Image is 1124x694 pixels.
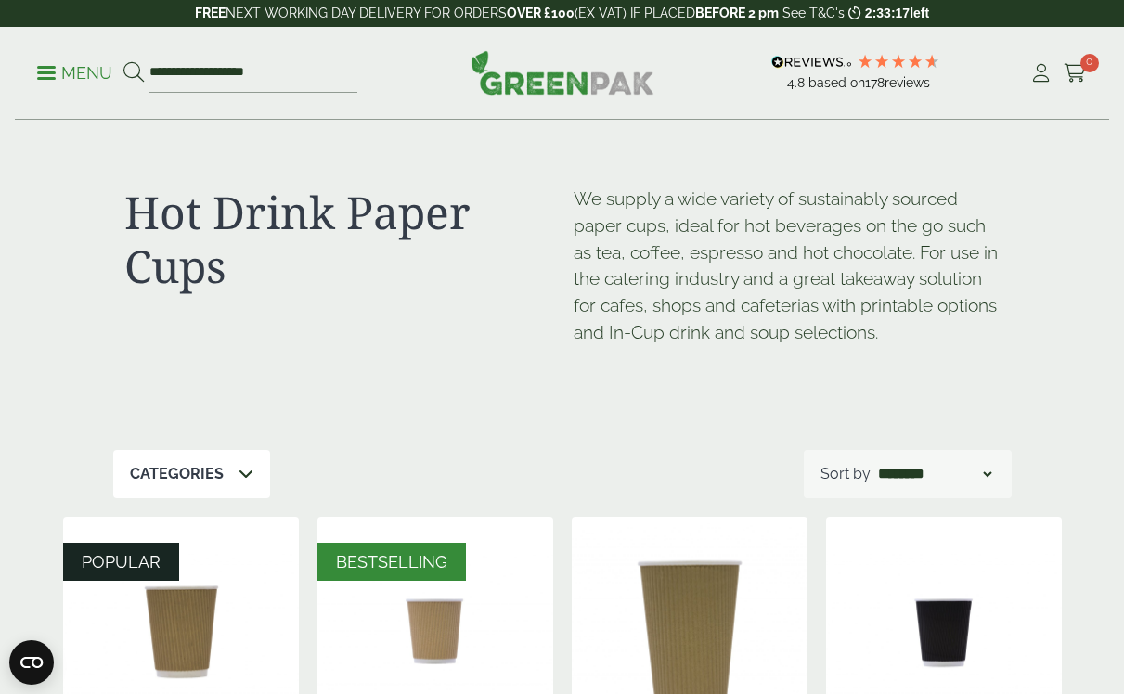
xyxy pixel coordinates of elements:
[857,53,940,70] div: 4.78 Stars
[782,6,845,20] a: See T&C's
[865,6,910,20] span: 2:33:17
[336,552,447,572] span: BESTSELLING
[37,62,112,81] a: Menu
[1064,59,1087,87] a: 0
[37,62,112,84] p: Menu
[9,640,54,685] button: Open CMP widget
[574,186,1001,346] p: We supply a wide variety of sustainably sourced paper cups, ideal for hot beverages on the go suc...
[910,6,929,20] span: left
[885,75,930,90] span: reviews
[820,463,871,485] p: Sort by
[1064,64,1087,83] i: Cart
[695,6,779,20] strong: BEFORE 2 pm
[124,186,551,292] h1: Hot Drink Paper Cups
[865,75,885,90] span: 178
[195,6,226,20] strong: FREE
[787,75,808,90] span: 4.8
[808,75,865,90] span: Based on
[874,463,995,485] select: Shop order
[507,6,575,20] strong: OVER £100
[1029,64,1053,83] i: My Account
[1080,54,1099,72] span: 0
[82,552,161,572] span: POPULAR
[130,463,224,485] p: Categories
[771,56,852,69] img: REVIEWS.io
[471,50,654,95] img: GreenPak Supplies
